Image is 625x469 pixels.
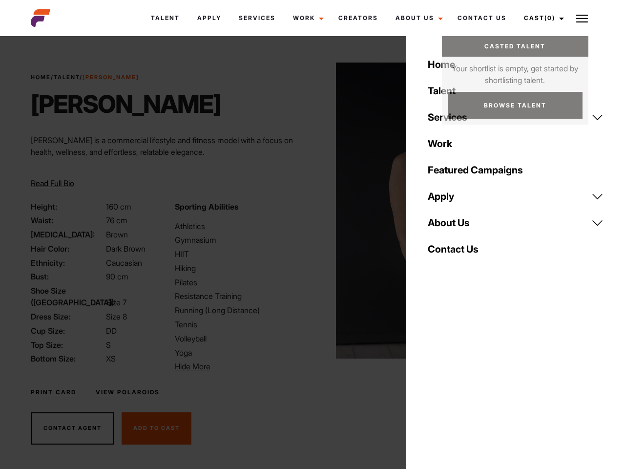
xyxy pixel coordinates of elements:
[106,272,128,281] span: 90 cm
[31,388,76,397] a: Print Card
[175,347,307,359] li: Yoga
[31,243,104,255] span: Hair Color:
[175,262,307,274] li: Hiking
[106,215,127,225] span: 76 cm
[31,325,104,337] span: Cup Size:
[31,311,104,322] span: Dress Size:
[106,230,128,239] span: Brown
[31,353,104,364] span: Bottom Size:
[31,134,307,158] p: [PERSON_NAME] is a commercial lifestyle and fitness model with a focus on health, wellness, and e...
[106,354,116,363] span: XS
[442,36,588,57] a: Casted Talent
[106,244,146,254] span: Dark Brown
[175,248,307,260] li: HIIT
[122,412,191,445] button: Add To Cast
[387,5,449,31] a: About Us
[175,333,307,344] li: Volleyball
[31,166,307,201] p: Through her modeling and wellness brand, HEAL, she inspires others on their wellness journeys—cha...
[31,214,104,226] span: Waist:
[449,5,515,31] a: Contact Us
[175,277,307,288] li: Pilates
[106,326,117,336] span: DD
[422,183,609,210] a: Apply
[422,78,609,104] a: Talent
[175,234,307,246] li: Gymnasium
[515,5,570,31] a: Cast(0)
[448,92,583,119] a: Browse Talent
[54,74,80,81] a: Talent
[544,14,555,21] span: (0)
[96,388,160,397] a: View Polaroids
[106,340,111,350] span: S
[31,271,104,282] span: Bust:
[576,13,588,24] img: Burger icon
[142,5,188,31] a: Talent
[175,362,210,371] span: Hide More
[31,177,74,189] button: Read Full Bio
[175,290,307,302] li: Resistance Training
[230,5,284,31] a: Services
[31,178,74,188] span: Read Full Bio
[175,202,238,212] strong: Sporting Abilities
[175,319,307,330] li: Tennis
[83,74,139,81] strong: [PERSON_NAME]
[31,257,104,269] span: Ethnicity:
[31,8,50,28] img: cropped-aefm-brand-fav-22-square.png
[133,425,180,431] span: Add To Cast
[422,104,609,130] a: Services
[106,258,142,268] span: Caucasian
[284,5,330,31] a: Work
[31,74,51,81] a: Home
[106,202,131,212] span: 160 cm
[422,210,609,236] a: About Us
[106,312,127,321] span: Size 8
[31,412,114,445] button: Contact Agent
[422,130,609,157] a: Work
[175,304,307,316] li: Running (Long Distance)
[31,89,221,119] h1: [PERSON_NAME]
[422,236,609,262] a: Contact Us
[330,5,387,31] a: Creators
[31,339,104,351] span: Top Size:
[175,220,307,232] li: Athletics
[106,298,126,307] span: Size 7
[422,51,609,78] a: Home
[31,201,104,213] span: Height:
[422,157,609,183] a: Featured Campaigns
[442,57,588,86] p: Your shortlist is empty, get started by shortlisting talent.
[31,285,104,308] span: Shoe Size ([GEOGRAPHIC_DATA]):
[31,229,104,240] span: [MEDICAL_DATA]:
[31,73,139,82] span: / /
[188,5,230,31] a: Apply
